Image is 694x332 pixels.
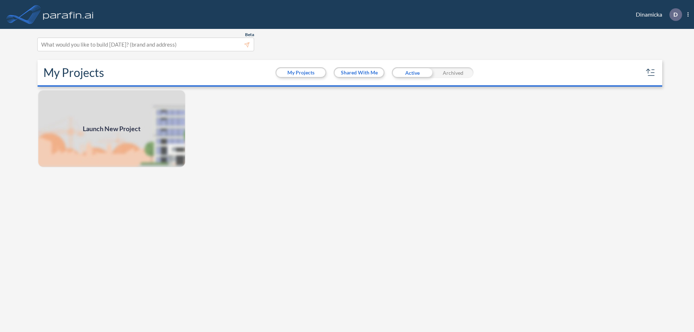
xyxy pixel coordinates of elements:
[277,68,325,77] button: My Projects
[38,90,186,168] img: add
[245,32,254,38] span: Beta
[625,8,689,21] div: Dinamicka
[83,124,141,134] span: Launch New Project
[43,66,104,79] h2: My Projects
[42,7,95,22] img: logo
[673,11,678,18] p: D
[38,90,186,168] a: Launch New Project
[335,68,384,77] button: Shared With Me
[645,67,656,78] button: sort
[433,67,474,78] div: Archived
[392,67,433,78] div: Active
